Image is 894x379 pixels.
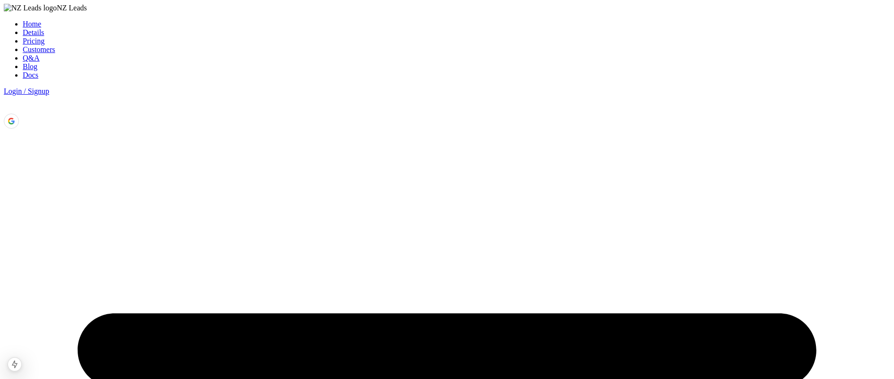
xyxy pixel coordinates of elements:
a: Q&A [23,54,40,62]
span: NZ Leads [57,4,87,12]
a: Docs [23,71,38,79]
a: Home [23,20,41,28]
a: Pricing [23,37,44,45]
a: Customers [23,45,55,53]
a: Login / Signup [4,87,49,95]
a: Blog [23,62,37,71]
img: NZ Leads logo [4,4,57,12]
a: Details [23,28,44,36]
